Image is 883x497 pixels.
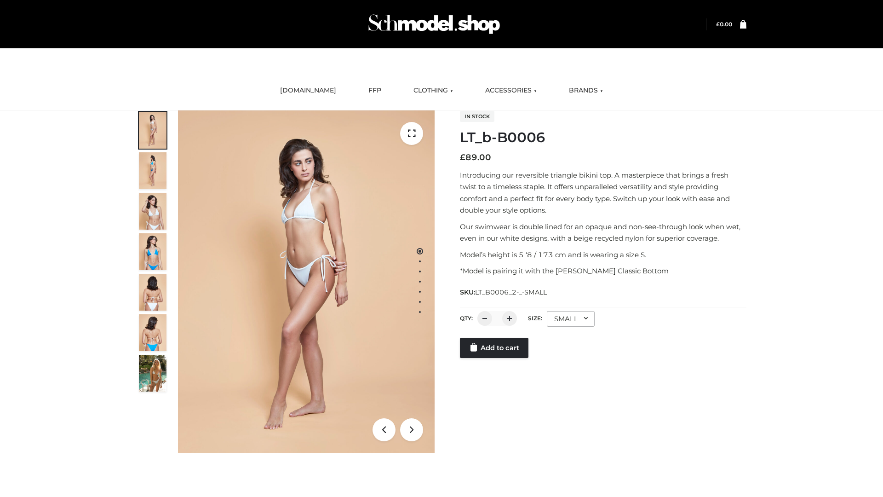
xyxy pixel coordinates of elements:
img: ArielClassicBikiniTop_CloudNine_AzureSky_OW114ECO_7-scaled.jpg [139,274,166,311]
p: Introducing our reversible triangle bikini top. A masterpiece that brings a fresh twist to a time... [460,169,746,216]
bdi: 0.00 [716,21,732,28]
p: *Model is pairing it with the [PERSON_NAME] Classic Bottom [460,265,746,277]
a: BRANDS [562,81,610,101]
img: Arieltop_CloudNine_AzureSky2.jpg [139,355,166,392]
span: LT_B0006_2-_-SMALL [475,288,547,296]
label: QTY: [460,315,473,322]
a: CLOTHING [407,81,460,101]
a: ACCESSORIES [478,81,544,101]
img: Schmodel Admin 964 [365,6,503,42]
span: SKU: [460,287,548,298]
a: Add to cart [460,338,528,358]
a: [DOMAIN_NAME] [273,81,343,101]
p: Model’s height is 5 ‘8 / 173 cm and is wearing a size S. [460,249,746,261]
a: £0.00 [716,21,732,28]
a: FFP [361,81,388,101]
p: Our swimwear is double lined for an opaque and non-see-through look when wet, even in our white d... [460,221,746,244]
span: In stock [460,111,494,122]
img: ArielClassicBikiniTop_CloudNine_AzureSky_OW114ECO_4-scaled.jpg [139,233,166,270]
img: ArielClassicBikiniTop_CloudNine_AzureSky_OW114ECO_3-scaled.jpg [139,193,166,230]
span: £ [460,152,465,162]
img: ArielClassicBikiniTop_CloudNine_AzureSky_OW114ECO_1 [178,110,435,453]
div: SMALL [547,311,595,327]
bdi: 89.00 [460,152,491,162]
img: ArielClassicBikiniTop_CloudNine_AzureSky_OW114ECO_2-scaled.jpg [139,152,166,189]
img: ArielClassicBikiniTop_CloudNine_AzureSky_OW114ECO_1-scaled.jpg [139,112,166,149]
span: £ [716,21,720,28]
label: Size: [528,315,542,322]
h1: LT_b-B0006 [460,129,746,146]
img: ArielClassicBikiniTop_CloudNine_AzureSky_OW114ECO_8-scaled.jpg [139,314,166,351]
